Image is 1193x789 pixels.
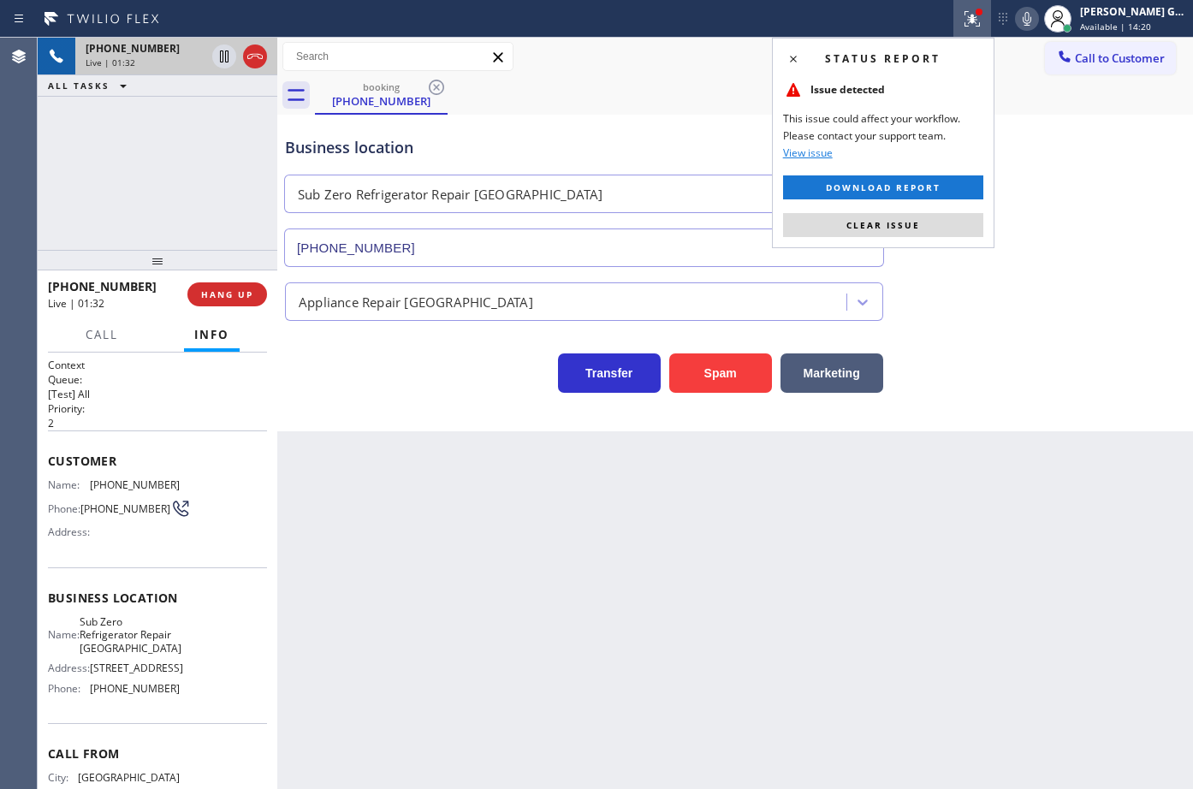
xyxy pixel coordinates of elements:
[285,136,883,159] div: Business location
[201,288,253,300] span: HANG UP
[48,387,267,401] p: [Test] All
[1015,7,1039,31] button: Mute
[283,43,513,70] input: Search
[48,525,93,538] span: Address:
[48,296,104,311] span: Live | 01:32
[1080,21,1151,33] span: Available | 14:20
[298,185,602,205] div: Sub Zero Refrigerator Repair [GEOGRAPHIC_DATA]
[1045,42,1176,74] button: Call to Customer
[184,318,240,352] button: Info
[48,278,157,294] span: [PHONE_NUMBER]
[48,372,267,387] h2: Queue:
[48,416,267,430] p: 2
[86,41,180,56] span: [PHONE_NUMBER]
[86,56,135,68] span: Live | 01:32
[299,292,533,311] div: Appliance Repair [GEOGRAPHIC_DATA]
[48,628,80,641] span: Name:
[90,682,180,695] span: [PHONE_NUMBER]
[38,75,144,96] button: ALL TASKS
[78,771,180,784] span: [GEOGRAPHIC_DATA]
[48,453,267,469] span: Customer
[1075,50,1165,66] span: Call to Customer
[317,80,446,93] div: booking
[284,228,884,267] input: Phone Number
[90,661,183,674] span: [STREET_ADDRESS]
[212,44,236,68] button: Hold Customer
[75,318,128,352] button: Call
[1080,4,1188,19] div: [PERSON_NAME] Guingos
[780,353,883,393] button: Marketing
[48,771,78,784] span: City:
[80,502,170,515] span: [PHONE_NUMBER]
[317,93,446,109] div: [PHONE_NUMBER]
[90,478,180,491] span: [PHONE_NUMBER]
[48,745,267,762] span: Call From
[558,353,661,393] button: Transfer
[48,80,110,92] span: ALL TASKS
[669,353,772,393] button: Spam
[48,358,267,372] h1: Context
[86,327,118,342] span: Call
[48,401,267,416] h2: Priority:
[243,44,267,68] button: Hang up
[80,615,181,655] span: Sub Zero Refrigerator Repair [GEOGRAPHIC_DATA]
[187,282,267,306] button: HANG UP
[48,661,90,674] span: Address:
[48,682,90,695] span: Phone:
[194,327,229,342] span: Info
[48,590,267,606] span: Business location
[48,478,90,491] span: Name:
[48,502,80,515] span: Phone:
[317,76,446,113] div: (312) 402-0090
